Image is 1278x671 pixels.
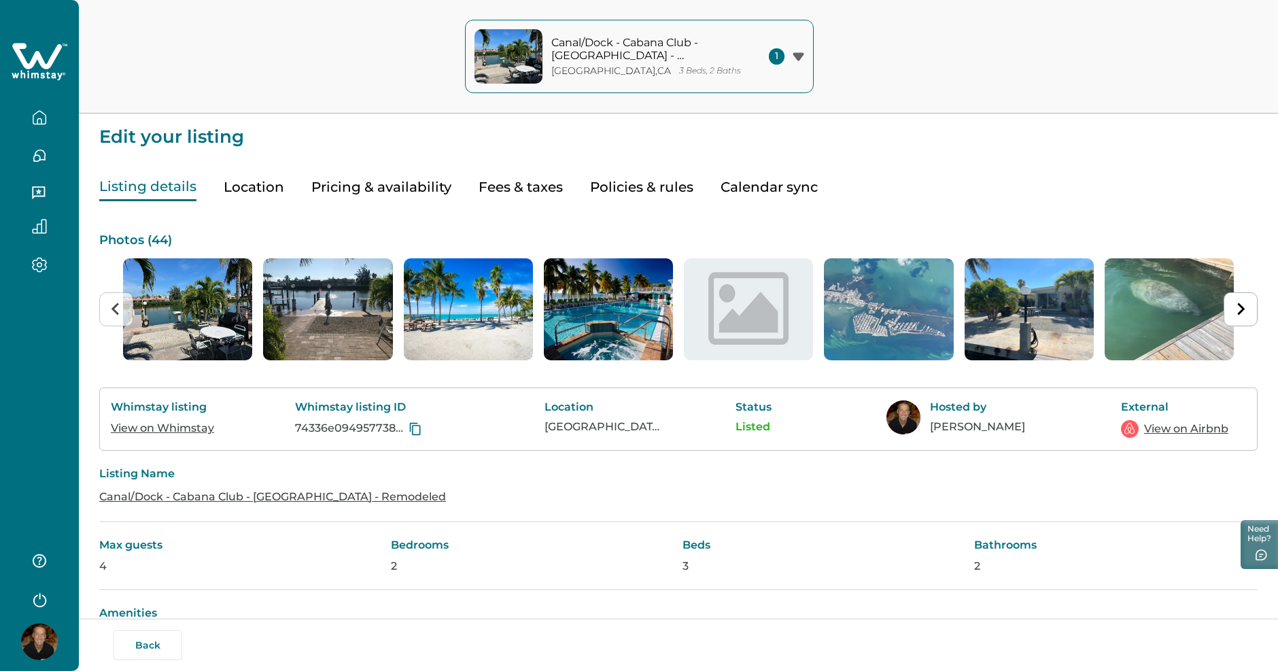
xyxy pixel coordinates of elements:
[544,258,673,360] img: list-photos
[295,421,406,435] p: 74336e09495773862bd0d5912cdb0875
[965,258,1094,360] img: list-photos
[123,258,252,360] img: list-photos
[99,292,133,326] button: Previous slide
[1144,421,1228,437] a: View on Airbnb
[684,258,813,360] img: list-photos
[544,258,673,360] li: 4 of 44
[404,258,533,360] li: 3 of 44
[99,114,1258,146] p: Edit your listing
[99,538,383,552] p: Max guests
[263,258,392,360] li: 2 of 44
[769,48,784,65] span: 1
[736,420,810,434] p: Listed
[391,538,674,552] p: Bedrooms
[114,630,182,660] button: Back
[99,173,196,201] button: Listing details
[1105,258,1234,360] img: list-photos
[224,173,284,201] button: Location
[824,258,953,360] img: list-photos
[930,420,1046,434] p: [PERSON_NAME]
[479,173,563,201] button: Fees & taxes
[590,173,693,201] button: Policies & rules
[721,173,818,201] button: Calendar sync
[295,400,468,414] p: Whimstay listing ID
[679,66,741,76] p: 3 Beds, 2 Baths
[391,560,674,573] p: 2
[545,400,660,414] p: Location
[404,258,533,360] img: list-photos
[263,258,392,360] img: list-photos
[1224,292,1258,326] button: Next slide
[886,400,920,434] img: Whimstay Host
[99,560,383,573] p: 4
[123,258,252,360] li: 1 of 44
[111,400,220,414] p: Whimstay listing
[683,538,966,552] p: Beds
[311,173,451,201] button: Pricing & availability
[684,258,813,360] li: 5 of 44
[1105,258,1234,360] li: 8 of 44
[99,467,1258,481] p: Listing Name
[683,560,966,573] p: 3
[974,560,1258,573] p: 2
[21,623,58,660] img: Whimstay Host
[111,421,214,434] a: View on Whimstay
[99,606,1258,620] p: Amenities
[474,29,542,84] img: property-cover
[974,538,1258,552] p: Bathrooms
[99,490,446,503] a: Canal/Dock - Cabana Club - [GEOGRAPHIC_DATA] - Remodeled
[824,258,953,360] li: 6 of 44
[551,65,671,77] p: [GEOGRAPHIC_DATA] , CA
[1121,400,1230,414] p: External
[465,20,814,93] button: property-coverCanal/Dock - Cabana Club - [GEOGRAPHIC_DATA] - Remodeled[GEOGRAPHIC_DATA],CA3 Beds,...
[545,420,660,434] p: [GEOGRAPHIC_DATA], [GEOGRAPHIC_DATA], [GEOGRAPHIC_DATA]
[965,258,1094,360] li: 7 of 44
[930,400,1046,414] p: Hosted by
[551,36,735,63] p: Canal/Dock - Cabana Club - [GEOGRAPHIC_DATA] - Remodeled
[99,234,1258,247] p: Photos ( 44 )
[736,400,810,414] p: Status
